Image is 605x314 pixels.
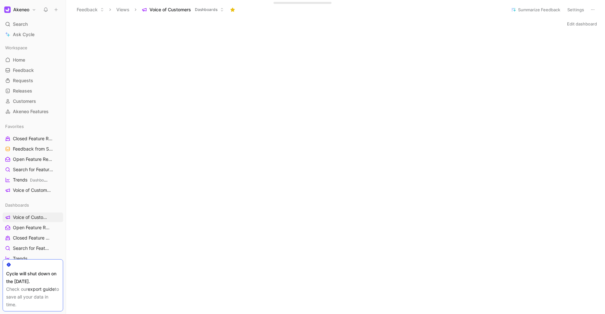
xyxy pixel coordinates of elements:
a: Ask Cycle [3,30,63,39]
a: Closed Feature Requests [3,233,63,243]
button: Views [113,5,132,15]
span: Voice of Customers [149,6,191,13]
span: Search for Feature Requests [13,245,52,251]
div: Workspace [3,43,63,53]
span: Releases [13,88,32,94]
span: Dashboards [195,6,217,13]
span: Requests [13,77,33,84]
a: Closed Feature Requests [3,134,63,143]
span: Search [13,20,28,28]
a: Home [3,55,63,65]
button: Settings [564,5,587,14]
span: Open Feature Requests [13,224,50,231]
a: Open Feature Requests [3,223,63,232]
span: Closed Feature Requests [13,135,53,142]
button: Feedback [74,5,107,15]
button: Voice of CustomersDashboards [139,5,227,15]
h1: Akeneo [13,7,29,13]
a: TrendsDashboards [3,175,63,185]
span: Open Feature Requests [13,156,53,163]
span: Home [13,57,25,63]
span: Voice of Customers [13,214,48,221]
a: export guide [28,286,55,292]
span: Closed Feature Requests [13,235,51,241]
a: Open Feature Requests [3,154,63,164]
span: Trends [13,177,48,183]
div: Favorites [3,122,63,131]
span: Favorites [5,123,24,130]
span: Trends [13,255,27,262]
span: Dashboards [5,202,29,208]
a: Search for Feature Requests [3,165,63,174]
a: Voice of Customers [3,212,63,222]
span: Customers [13,98,36,104]
span: Workspace [5,44,27,51]
a: Voice of Customers [3,185,63,195]
div: Cycle will shut down on the [DATE]. [6,270,60,285]
div: Search [3,19,63,29]
a: Search for Feature Requests [3,243,63,253]
span: Ask Cycle [13,31,34,38]
a: Akeneo Features [3,107,63,116]
a: Feedback from Support Team [3,144,63,154]
a: Requests [3,76,63,85]
a: Trends [3,254,63,263]
button: Edit dashboard [564,19,600,28]
span: Dashboards [30,178,52,182]
span: Akeneo Features [13,108,49,115]
a: Customers [3,96,63,106]
span: Search for Feature Requests [13,166,54,173]
a: Releases [3,86,63,96]
img: Akeneo [4,6,11,13]
button: Summarize Feedback [508,5,563,14]
button: AkeneoAkeneo [3,5,38,14]
div: DashboardsVoice of CustomersOpen Feature RequestsClosed Feature RequestsSearch for Feature Reques... [3,200,63,294]
div: Check our to save all your data in time. [6,285,60,309]
div: Dashboards [3,200,63,210]
span: Feedback from Support Team [13,146,54,152]
span: Feedback [13,67,34,74]
span: Voice of Customers [13,187,52,194]
a: Feedback [3,65,63,75]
